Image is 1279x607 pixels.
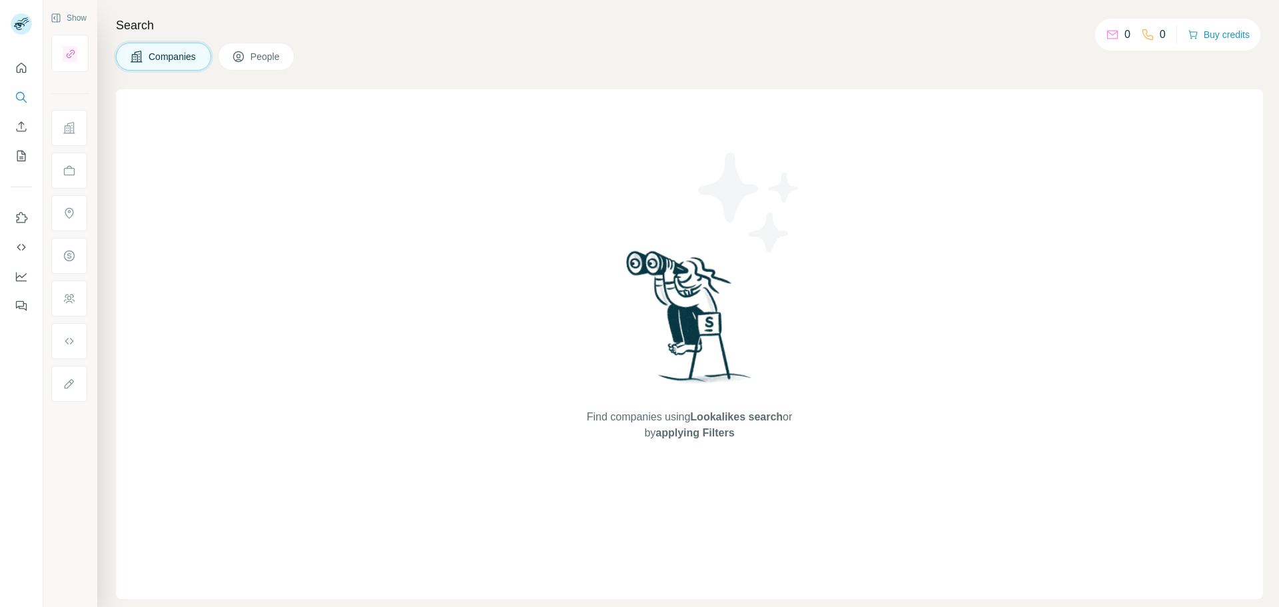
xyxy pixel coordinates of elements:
button: Quick start [11,56,32,80]
button: Use Surfe API [11,235,32,259]
span: applying Filters [655,427,734,438]
span: Find companies using or by [583,409,796,441]
button: Feedback [11,294,32,318]
button: My lists [11,144,32,168]
button: Dashboard [11,265,32,289]
p: 0 [1124,27,1130,43]
span: People [250,50,281,63]
p: 0 [1160,27,1166,43]
button: Enrich CSV [11,115,32,139]
span: Companies [149,50,197,63]
button: Search [11,85,32,109]
span: Lookalikes search [690,411,783,422]
button: Show [41,8,96,28]
button: Buy credits [1188,25,1250,44]
h4: Search [116,16,1263,35]
img: Surfe Illustration - Stars [689,143,809,263]
img: Surfe Illustration - Woman searching with binoculars [620,247,759,396]
button: Use Surfe on LinkedIn [11,206,32,230]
